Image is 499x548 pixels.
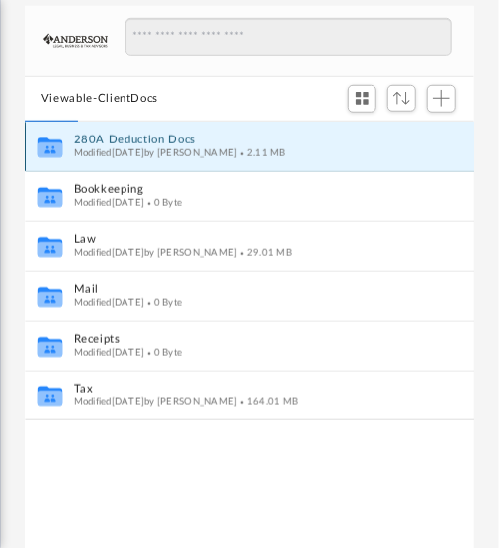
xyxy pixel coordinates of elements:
span: Modified [DATE] by [PERSON_NAME] [74,397,238,407]
span: Modified [DATE] [74,197,145,207]
span: 29.01 MB [237,247,292,257]
span: Modified [DATE] [74,347,145,357]
span: 0 Byte [144,297,182,307]
input: Search files and folders [125,18,452,56]
span: 164.01 MB [237,397,298,407]
span: Modified [DATE] by [PERSON_NAME] [74,147,238,157]
span: 2.11 MB [237,147,285,157]
span: Modified [DATE] by [PERSON_NAME] [74,247,238,257]
button: 280A Deduction Docs [74,134,399,146]
span: 0 Byte [144,197,182,207]
button: Law [74,233,399,246]
span: Modified [DATE] [74,297,145,307]
button: Tax [74,382,399,395]
button: Switch to Grid View [348,85,377,113]
button: Add [427,85,457,113]
button: Receipts [74,333,399,346]
button: Sort [387,85,417,112]
button: Bookkeeping [74,183,399,196]
span: 0 Byte [144,347,182,357]
button: Mail [74,283,399,296]
button: Viewable-ClientDocs [41,90,158,108]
